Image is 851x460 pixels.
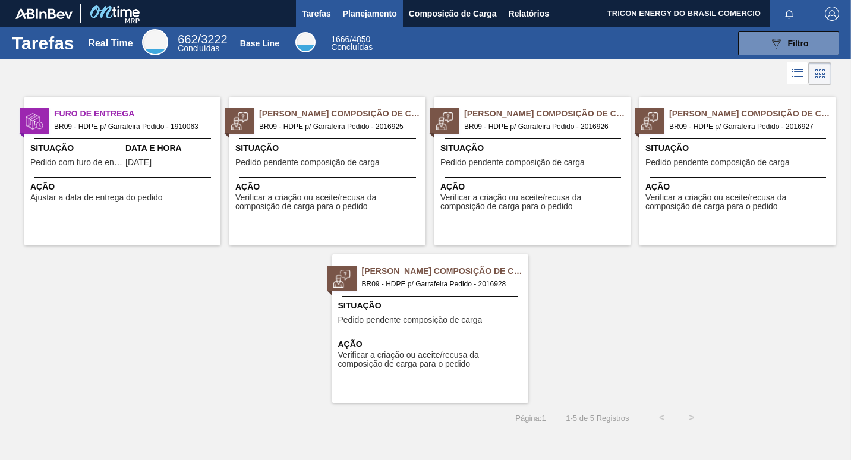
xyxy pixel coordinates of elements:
[788,39,809,48] span: Filtro
[669,120,826,133] span: BR09 - HDPE p/ Garrafeira Pedido - 2016927
[231,112,248,130] img: status
[15,8,73,19] img: TNhmsLtSVTkK8tSr43FrP2fwEKptu5GPRR3wAAAABJRU5ErkJggg==
[295,32,316,52] div: Base Line
[125,158,152,167] span: 04/04/2025,
[641,112,658,130] img: status
[142,29,168,55] div: Real Time
[235,193,423,212] span: Verificar a criação ou aceite/recusa da composição de carga para o pedido
[26,112,43,130] img: status
[240,39,279,48] div: Base Line
[235,142,423,155] span: Situação
[362,278,519,291] span: BR09 - HDPE p/ Garrafeira Pedido - 2016928
[669,108,836,120] span: Pedido Aguardando Composição de Carga
[645,181,833,193] span: Ação
[440,193,628,212] span: Verificar a criação ou aceite/recusa da composição de carga para o pedido
[409,7,497,21] span: Composição de Carga
[440,158,585,167] span: Pedido pendente composição de carga
[88,38,133,49] div: Real Time
[259,108,425,120] span: Pedido Aguardando Composição de Carga
[178,34,227,52] div: Real Time
[515,414,546,423] span: Página : 1
[235,158,380,167] span: Pedido pendente composição de carga
[331,34,370,44] span: / 4850
[564,414,629,423] span: 1 - 5 de 5 Registros
[12,36,74,50] h1: Tarefas
[338,351,525,369] span: Verificar a criação ou aceite/recusa da composição de carga para o pedido
[343,7,397,21] span: Planejamento
[647,403,677,433] button: <
[30,181,218,193] span: Ação
[54,120,211,133] span: BR09 - HDPE p/ Garrafeira Pedido - 1910063
[333,270,351,288] img: status
[178,33,227,46] span: / 3222
[178,43,219,53] span: Concluídas
[645,142,833,155] span: Situação
[440,142,628,155] span: Situação
[509,7,549,21] span: Relatórios
[235,181,423,193] span: Ação
[338,316,483,324] span: Pedido pendente composição de carga
[464,120,621,133] span: BR09 - HDPE p/ Garrafeira Pedido - 2016926
[259,120,416,133] span: BR09 - HDPE p/ Garrafeira Pedido - 2016925
[787,62,809,85] div: Visão em Lista
[338,338,525,351] span: Ação
[738,31,839,55] button: Filtro
[436,112,453,130] img: status
[645,158,790,167] span: Pedido pendente composição de carga
[809,62,831,85] div: Visão em Cards
[302,7,331,21] span: Tarefas
[30,142,122,155] span: Situação
[30,158,122,167] span: Pedido com furo de entrega
[464,108,631,120] span: Pedido Aguardando Composição de Carga
[331,36,373,51] div: Base Line
[125,142,218,155] span: Data e Hora
[677,403,707,433] button: >
[30,193,163,202] span: Ajustar a data de entrega do pedido
[331,42,373,52] span: Concluídas
[54,108,220,120] span: Furo de Entrega
[331,34,349,44] span: 1666
[770,5,808,22] button: Notificações
[440,181,628,193] span: Ação
[645,193,833,212] span: Verificar a criação ou aceite/recusa da composição de carga para o pedido
[362,265,528,278] span: Pedido Aguardando Composição de Carga
[178,33,197,46] span: 662
[338,300,525,312] span: Situação
[825,7,839,21] img: Logout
